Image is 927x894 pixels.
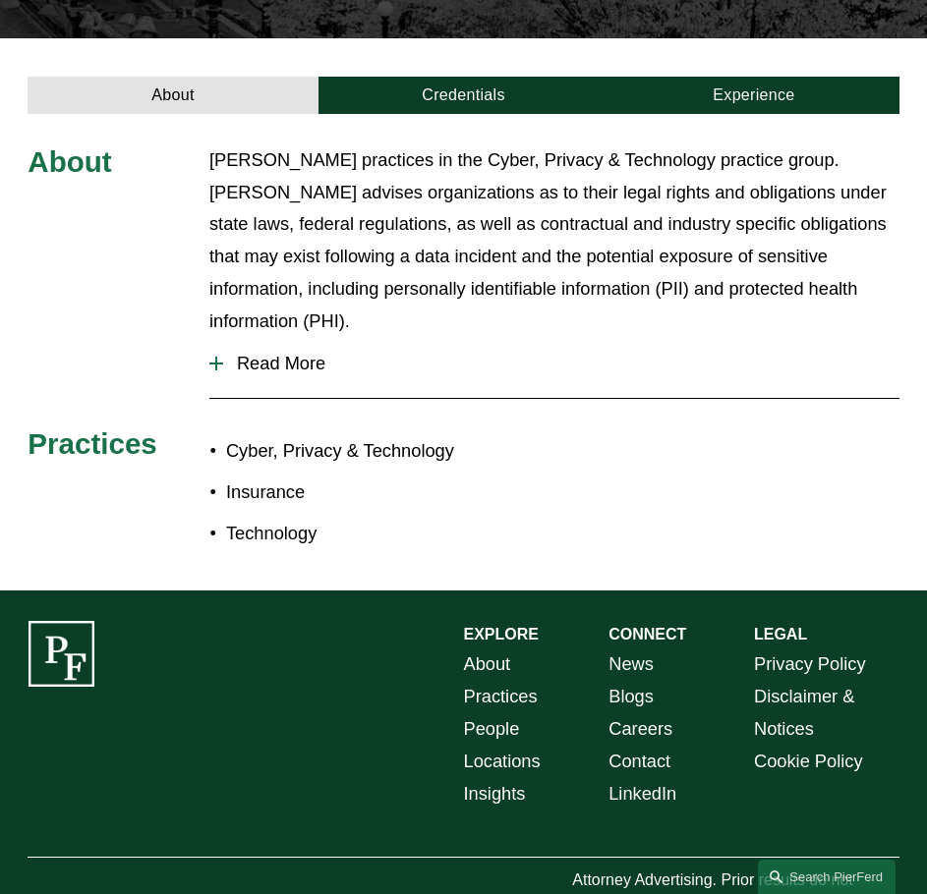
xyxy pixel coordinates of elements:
[608,778,676,810] a: LinkedIn
[608,626,686,643] strong: CONNECT
[758,860,896,894] a: Search this site
[209,144,899,338] p: [PERSON_NAME] practices in the Cyber, Privacy & Technology practice group. [PERSON_NAME] advises ...
[754,746,863,778] a: Cookie Policy
[319,77,608,114] a: Credentials
[209,338,899,389] button: Read More
[464,626,539,643] strong: EXPLORE
[464,778,526,810] a: Insights
[464,746,541,778] a: Locations
[754,626,807,643] strong: LEGAL
[608,681,654,713] a: Blogs
[226,518,464,550] p: Technology
[28,145,111,178] span: About
[754,681,899,746] a: Disclaimer & Notices
[464,713,520,746] a: People
[226,435,464,468] p: Cyber, Privacy & Technology
[754,648,866,681] a: Privacy Policy
[28,427,157,460] span: Practices
[223,353,899,374] span: Read More
[226,476,464,509] p: Insurance
[464,648,511,681] a: About
[608,713,672,746] a: Careers
[28,77,318,114] a: About
[608,746,670,778] a: Contact
[464,681,538,713] a: Practices
[608,648,654,681] a: News
[608,77,898,114] a: Experience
